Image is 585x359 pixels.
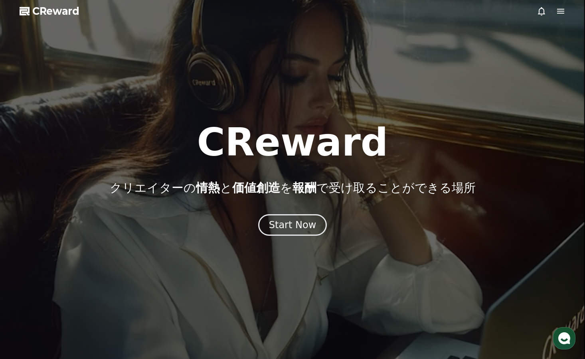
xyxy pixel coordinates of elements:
span: CReward [32,5,79,18]
a: Start Now [258,222,327,230]
h1: CReward [197,123,388,162]
p: クリエイターの と を で受け取ることができる場所 [110,181,476,195]
button: Start Now [258,214,327,236]
span: 報酬 [292,181,316,195]
div: Start Now [269,219,316,231]
span: 情熱 [196,181,220,195]
a: CReward [20,5,79,18]
span: 価値創造 [232,181,280,195]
